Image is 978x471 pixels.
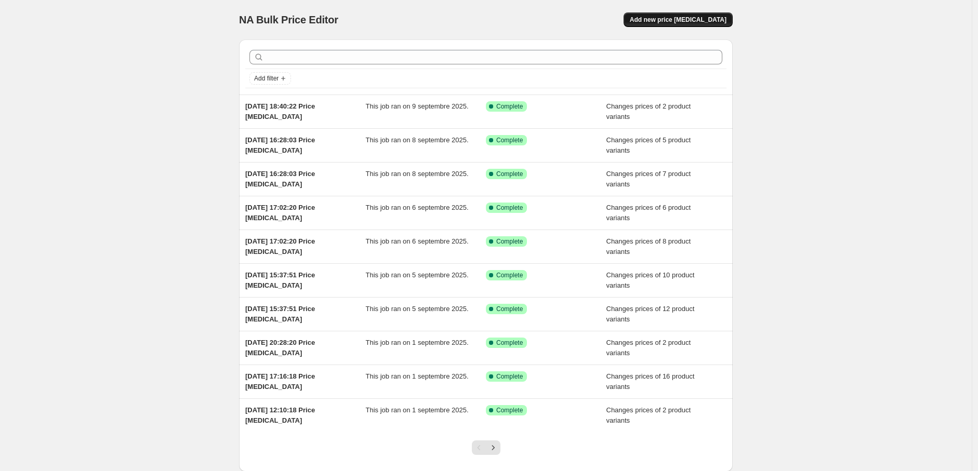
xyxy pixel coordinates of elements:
[245,204,315,222] span: [DATE] 17:02:20 Price [MEDICAL_DATA]
[245,170,315,188] span: [DATE] 16:28:03 Price [MEDICAL_DATA]
[606,406,691,424] span: Changes prices of 2 product variants
[624,12,733,27] button: Add new price [MEDICAL_DATA]
[606,271,695,289] span: Changes prices of 10 product variants
[630,16,726,24] span: Add new price [MEDICAL_DATA]
[496,237,523,246] span: Complete
[366,271,469,279] span: This job ran on 5 septembre 2025.
[366,237,469,245] span: This job ran on 6 septembre 2025.
[606,237,691,255] span: Changes prices of 8 product variants
[245,372,315,391] span: [DATE] 17:16:18 Price [MEDICAL_DATA]
[366,102,469,110] span: This job ran on 9 septembre 2025.
[496,372,523,381] span: Complete
[606,204,691,222] span: Changes prices of 6 product variants
[496,136,523,144] span: Complete
[496,305,523,313] span: Complete
[366,406,469,414] span: This job ran on 1 septembre 2025.
[245,406,315,424] span: [DATE] 12:10:18 Price [MEDICAL_DATA]
[239,14,338,25] span: NA Bulk Price Editor
[245,305,315,323] span: [DATE] 15:37:51 Price [MEDICAL_DATA]
[496,102,523,111] span: Complete
[245,102,315,120] span: [DATE] 18:40:22 Price [MEDICAL_DATA]
[472,440,500,455] nav: Pagination
[496,170,523,178] span: Complete
[606,170,691,188] span: Changes prices of 7 product variants
[606,372,695,391] span: Changes prices of 16 product variants
[245,136,315,154] span: [DATE] 16:28:03 Price [MEDICAL_DATA]
[245,339,315,357] span: [DATE] 20:28:20 Price [MEDICAL_DATA]
[245,271,315,289] span: [DATE] 15:37:51 Price [MEDICAL_DATA]
[496,339,523,347] span: Complete
[496,406,523,414] span: Complete
[496,204,523,212] span: Complete
[245,237,315,255] span: [DATE] 17:02:20 Price [MEDICAL_DATA]
[606,102,691,120] span: Changes prices of 2 product variants
[249,72,291,85] button: Add filter
[606,305,695,323] span: Changes prices of 12 product variants
[366,170,469,178] span: This job ran on 8 septembre 2025.
[486,440,500,455] button: Next
[366,372,469,380] span: This job ran on 1 septembre 2025.
[366,136,469,144] span: This job ran on 8 septembre 2025.
[496,271,523,279] span: Complete
[366,204,469,211] span: This job ran on 6 septembre 2025.
[366,305,469,313] span: This job ran on 5 septembre 2025.
[606,339,691,357] span: Changes prices of 2 product variants
[254,74,279,83] span: Add filter
[606,136,691,154] span: Changes prices of 5 product variants
[366,339,469,346] span: This job ran on 1 septembre 2025.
